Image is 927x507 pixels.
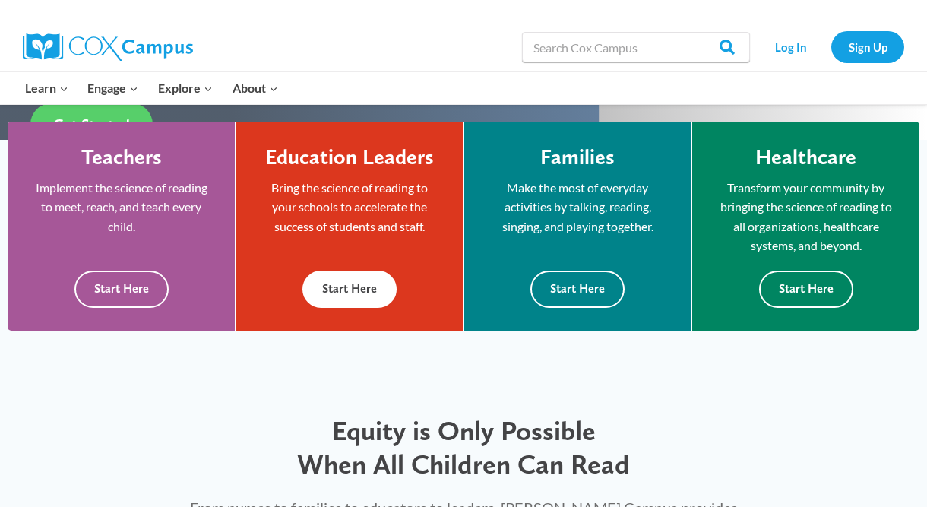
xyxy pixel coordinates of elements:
[540,144,615,170] h4: Families
[530,271,625,308] button: Start Here
[30,178,212,236] p: Implement the science of reading to meet, reach, and teach every child.
[81,144,162,170] h4: Teachers
[755,144,856,170] h4: Healthcare
[758,31,824,62] a: Log In
[302,271,397,308] button: Start Here
[259,178,440,236] p: Bring the science of reading to your schools to accelerate the success of students and staff.
[23,33,193,61] img: Cox Campus
[236,122,463,331] a: Education Leaders Bring the science of reading to your schools to accelerate the success of stude...
[831,31,904,62] a: Sign Up
[15,72,287,104] nav: Primary Navigation
[78,72,149,104] button: Child menu of Engage
[74,271,169,308] button: Start Here
[148,72,223,104] button: Child menu of Explore
[715,178,897,255] p: Transform your community by bringing the science of reading to all organizations, healthcare syst...
[464,122,691,331] a: Families Make the most of everyday activities by talking, reading, singing, and playing together....
[759,271,853,308] button: Start Here
[15,72,78,104] button: Child menu of Learn
[487,178,668,236] p: Make the most of everyday activities by talking, reading, singing, and playing together.
[522,32,750,62] input: Search Cox Campus
[265,144,434,170] h4: Education Leaders
[53,116,130,134] span: Get Started
[758,31,904,62] nav: Secondary Navigation
[692,122,919,331] a: Healthcare Transform your community by bringing the science of reading to all organizations, heal...
[8,122,235,331] a: Teachers Implement the science of reading to meet, reach, and teach every child. Start Here
[297,414,630,480] span: Equity is Only Possible When All Children Can Read
[223,72,288,104] button: Child menu of About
